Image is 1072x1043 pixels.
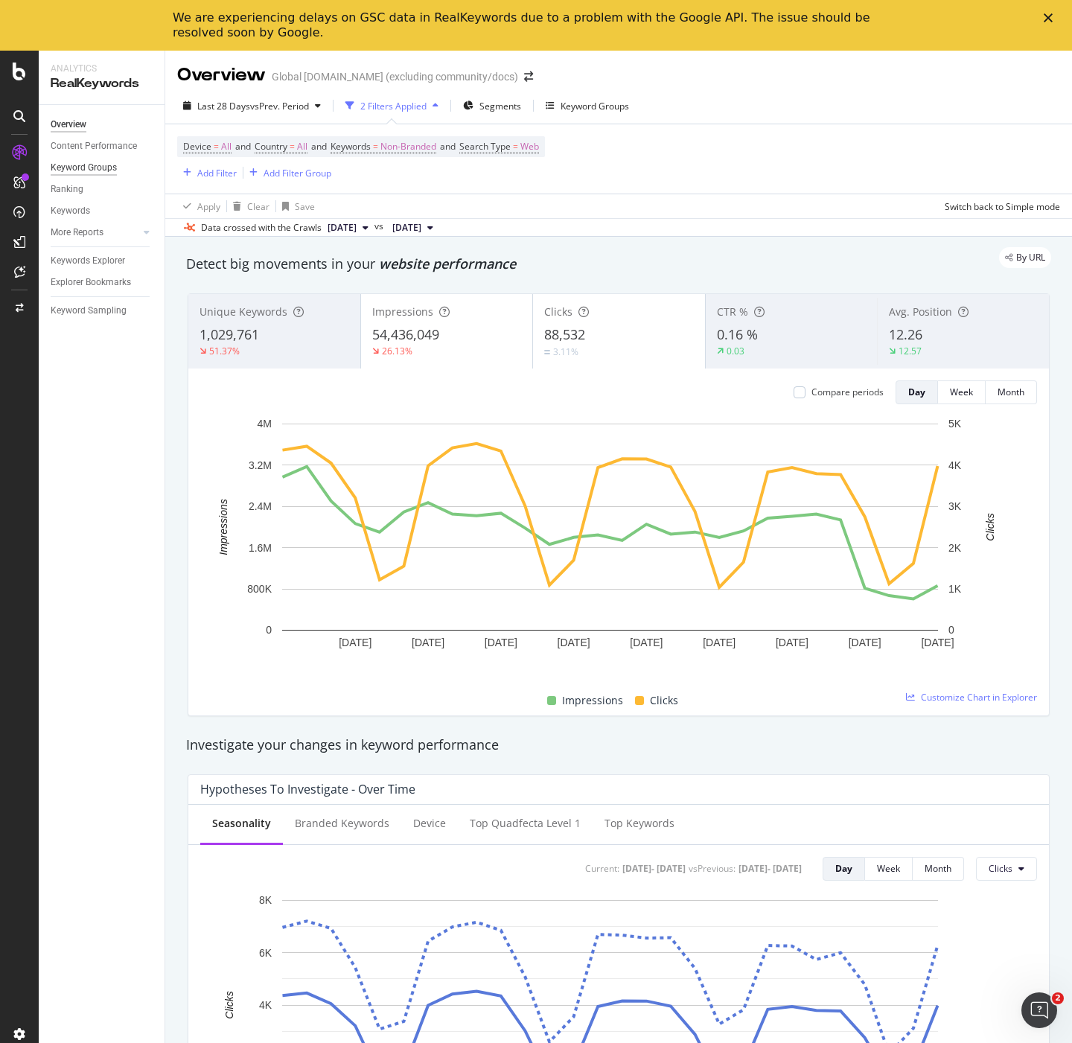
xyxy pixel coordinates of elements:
[703,637,736,648] text: [DATE]
[247,583,272,595] text: 800K
[243,164,331,182] button: Add Filter Group
[392,221,421,235] span: 2025 Sep. 5th
[295,200,315,213] div: Save
[544,350,550,354] img: Equal
[200,782,415,797] div: Hypotheses to Investigate - Over Time
[906,691,1037,704] a: Customize Chart in Explorer
[412,637,444,648] text: [DATE]
[913,857,964,881] button: Month
[373,140,378,153] span: =
[177,63,266,88] div: Overview
[51,275,131,290] div: Explorer Bookmarks
[177,94,327,118] button: Last 28 DaysvsPrev. Period
[331,140,371,153] span: Keywords
[950,386,973,398] div: Week
[173,10,875,40] div: We are experiencing delays on GSC data in RealKeywords due to a problem with the Google API. The ...
[948,500,962,512] text: 3K
[849,637,881,648] text: [DATE]
[197,100,250,112] span: Last 28 Days
[479,100,521,112] span: Segments
[727,345,744,357] div: 0.03
[51,203,90,219] div: Keywords
[738,862,802,875] div: [DATE] - [DATE]
[51,138,154,154] a: Content Performance
[650,692,678,709] span: Clicks
[865,857,913,881] button: Week
[311,140,327,153] span: and
[51,182,154,197] a: Ranking
[440,140,456,153] span: and
[200,416,1020,674] svg: A chart.
[214,140,219,153] span: =
[1052,992,1064,1004] span: 2
[457,94,527,118] button: Segments
[835,862,852,875] div: Day
[948,418,962,430] text: 5K
[217,499,229,555] text: Impressions
[984,513,996,540] text: Clicks
[339,637,371,648] text: [DATE]
[209,345,240,357] div: 51.37%
[372,304,433,319] span: Impressions
[51,225,139,240] a: More Reports
[976,857,1037,881] button: Clicks
[51,160,117,176] div: Keyword Groups
[272,69,518,84] div: Global [DOMAIN_NAME] (excluding community/docs)
[585,862,619,875] div: Current:
[889,304,952,319] span: Avg. Position
[51,117,154,133] a: Overview
[186,736,1051,755] div: Investigate your changes in keyword performance
[51,253,154,269] a: Keywords Explorer
[264,167,331,179] div: Add Filter Group
[51,203,154,219] a: Keywords
[485,637,517,648] text: [DATE]
[249,500,272,512] text: 2.4M
[51,303,154,319] a: Keyword Sampling
[558,637,590,648] text: [DATE]
[177,194,220,218] button: Apply
[259,946,272,958] text: 6K
[223,991,235,1018] text: Clicks
[212,816,271,831] div: Seasonality
[295,816,389,831] div: Branded Keywords
[604,816,674,831] div: Top Keywords
[520,136,539,157] span: Web
[1044,13,1059,22] div: Close
[380,136,436,157] span: Non-Branded
[948,583,962,595] text: 1K
[201,221,322,235] div: Data crossed with the Crawls
[374,220,386,233] span: vs
[249,542,272,554] text: 1.6M
[622,862,686,875] div: [DATE] - [DATE]
[197,167,237,179] div: Add Filter
[945,200,1060,213] div: Switch back to Simple mode
[200,304,287,319] span: Unique Keywords
[459,140,511,153] span: Search Type
[372,325,439,343] span: 54,436,049
[921,637,954,648] text: [DATE]
[200,325,259,343] span: 1,029,761
[258,418,272,430] text: 4M
[183,140,211,153] span: Device
[544,325,585,343] span: 88,532
[51,160,154,176] a: Keyword Groups
[255,140,287,153] span: Country
[227,194,269,218] button: Clear
[948,542,962,554] text: 2K
[899,345,922,357] div: 12.57
[51,182,83,197] div: Ranking
[948,624,954,636] text: 0
[938,380,986,404] button: Week
[986,380,1037,404] button: Month
[51,63,153,75] div: Analytics
[553,345,578,358] div: 3.11%
[235,140,251,153] span: and
[413,816,446,831] div: Device
[896,380,938,404] button: Day
[989,862,1012,875] span: Clicks
[51,303,127,319] div: Keyword Sampling
[540,94,635,118] button: Keyword Groups
[1021,992,1057,1028] iframe: Intercom live chat
[51,225,103,240] div: More Reports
